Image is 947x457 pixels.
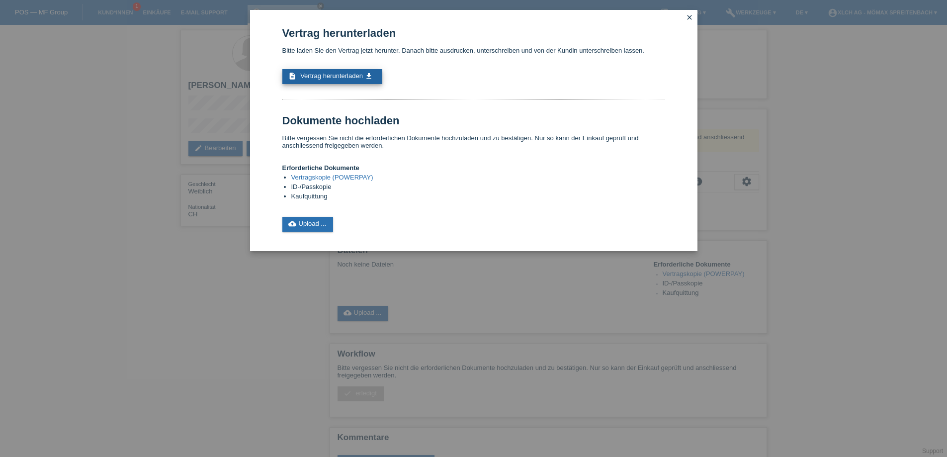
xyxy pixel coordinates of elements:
li: ID-/Passkopie [291,183,665,192]
span: Vertrag herunterladen [300,72,363,80]
p: Bitte vergessen Sie nicht die erforderlichen Dokumente hochzuladen und zu bestätigen. Nur so kann... [282,134,665,149]
h4: Erforderliche Dokumente [282,164,665,172]
a: Vertragskopie (POWERPAY) [291,174,373,181]
p: Bitte laden Sie den Vertrag jetzt herunter. Danach bitte ausdrucken, unterschreiben und von der K... [282,47,665,54]
h1: Vertrag herunterladen [282,27,665,39]
i: get_app [365,72,373,80]
i: close [686,13,693,21]
a: description Vertrag herunterladen get_app [282,69,382,84]
i: description [288,72,296,80]
h1: Dokumente hochladen [282,114,665,127]
a: close [683,12,696,24]
li: Kaufquittung [291,192,665,202]
i: cloud_upload [288,220,296,228]
a: cloud_uploadUpload ... [282,217,334,232]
